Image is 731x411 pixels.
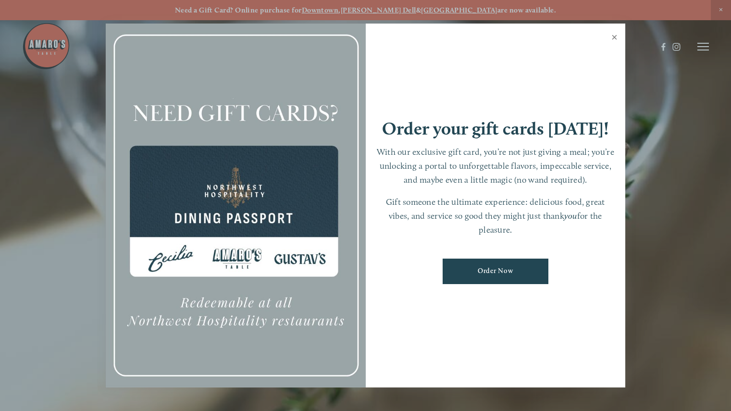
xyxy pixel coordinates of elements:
[564,211,577,221] em: you
[382,120,609,137] h1: Order your gift cards [DATE]!
[605,25,624,52] a: Close
[375,145,616,187] p: With our exclusive gift card, you’re not just giving a meal; you’re unlocking a portal to unforge...
[443,259,548,284] a: Order Now
[375,195,616,237] p: Gift someone the ultimate experience: delicious food, great vibes, and service so good they might...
